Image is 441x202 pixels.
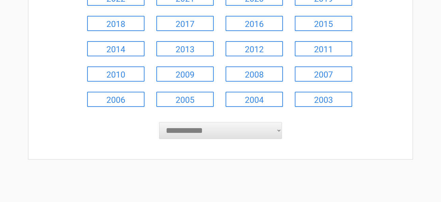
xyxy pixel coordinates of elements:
[87,66,145,82] a: 2010
[295,41,352,56] a: 2011
[87,41,145,56] a: 2014
[226,66,283,82] a: 2008
[87,16,145,31] a: 2018
[156,66,214,82] a: 2009
[295,92,352,107] a: 2003
[295,66,352,82] a: 2007
[295,16,352,31] a: 2015
[226,16,283,31] a: 2016
[87,92,145,107] a: 2006
[156,16,214,31] a: 2017
[156,41,214,56] a: 2013
[226,41,283,56] a: 2012
[226,92,283,107] a: 2004
[156,92,214,107] a: 2005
